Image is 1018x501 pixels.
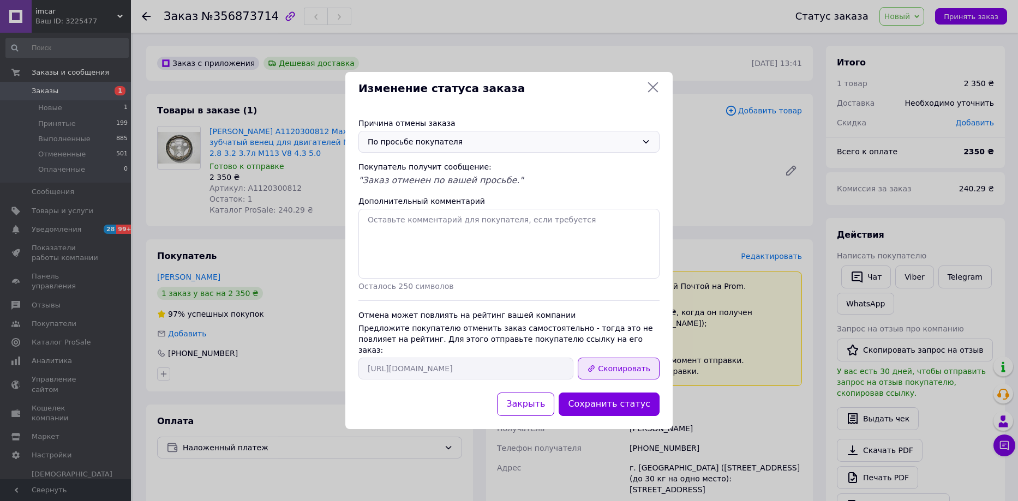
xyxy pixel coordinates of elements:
[358,197,485,206] label: Дополнительный комментарий
[358,310,660,321] div: Отмена может повлиять на рейтинг вашей компании
[578,358,660,379] button: Скопировать
[497,393,554,416] button: Закрыть
[358,323,660,355] div: Предложите покупателю отменить заказ самостоятельно - тогда это не повлияет на рейтинг. Для этого...
[358,175,524,185] span: "Заказ отменен по вашей просьбе."
[368,136,637,148] div: По просьбе покупателя
[358,161,660,172] div: Покупатель получит сообщение:
[358,118,660,129] div: Причина отмены заказа
[358,282,453,291] span: Осталось 250 символов
[358,81,642,96] span: Изменение статуса заказа
[559,393,660,416] button: Сохранить статус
